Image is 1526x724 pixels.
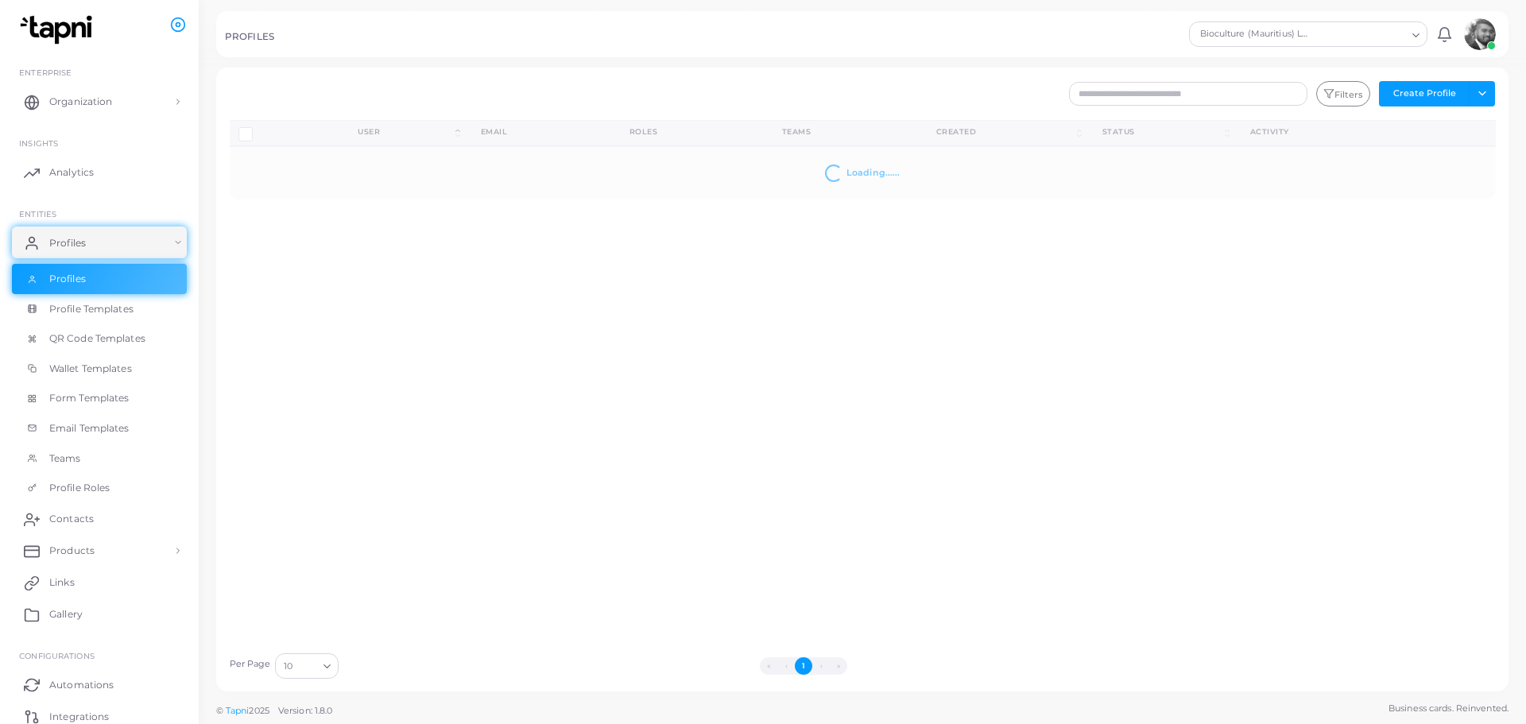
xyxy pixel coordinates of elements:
a: Profiles [12,264,187,294]
a: Form Templates [12,383,187,413]
div: User [358,126,452,137]
span: Profile Templates [49,302,134,316]
button: Filters [1316,81,1370,106]
div: Roles [629,126,747,137]
span: Automations [49,678,114,692]
a: Teams [12,443,187,474]
a: Profiles [12,226,187,258]
div: activity [1250,126,1393,137]
span: Enterprise [19,68,72,77]
span: Profile Roles [49,481,110,495]
a: Products [12,535,187,567]
span: Bioculture (Mauritius) Ltd [1198,26,1313,42]
a: QR Code Templates [12,323,187,354]
a: Profile Roles [12,473,187,503]
span: © [216,704,332,718]
span: Business cards. Reinvented. [1389,702,1509,715]
img: avatar [1464,18,1496,50]
span: Contacts [49,512,94,526]
a: avatar [1459,18,1500,50]
button: Create Profile [1379,81,1470,106]
h5: PROFILES [225,31,274,42]
span: Version: 1.8.0 [278,705,333,716]
label: Per Page [230,658,271,671]
th: Row-selection [230,120,341,146]
span: Products [49,544,95,558]
span: Wallet Templates [49,362,132,376]
span: Profiles [49,272,86,286]
span: Gallery [49,607,83,621]
ul: Pagination [343,657,1265,675]
a: Wallet Templates [12,354,187,384]
span: 10 [284,658,292,675]
span: 2025 [249,704,269,718]
div: Status [1102,126,1222,137]
div: Search for option [1189,21,1427,47]
button: Go to page 1 [795,657,812,675]
div: Search for option [275,653,339,679]
span: Organization [49,95,112,109]
span: QR Code Templates [49,331,145,346]
input: Search for option [294,657,317,675]
a: Gallery [12,598,187,630]
th: Action [1411,120,1495,146]
span: Profiles [49,236,86,250]
a: Tapni [226,705,250,716]
div: Created [936,126,1074,137]
span: INSIGHTS [19,138,58,148]
span: Email Templates [49,421,130,436]
a: Profile Templates [12,294,187,324]
input: Search for option [1315,25,1406,43]
span: Links [49,575,75,590]
a: Links [12,567,187,598]
div: Email [481,126,595,137]
span: ENTITIES [19,209,56,219]
a: Organization [12,86,187,118]
span: Configurations [19,651,95,660]
strong: Loading...... [846,167,900,178]
a: Contacts [12,503,187,535]
img: logo [14,15,103,45]
span: Form Templates [49,391,130,405]
span: Teams [49,451,81,466]
span: Analytics [49,165,94,180]
a: Email Templates [12,413,187,443]
a: Automations [12,668,187,700]
span: Integrations [49,710,109,724]
div: Teams [782,126,901,137]
a: Analytics [12,157,187,188]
